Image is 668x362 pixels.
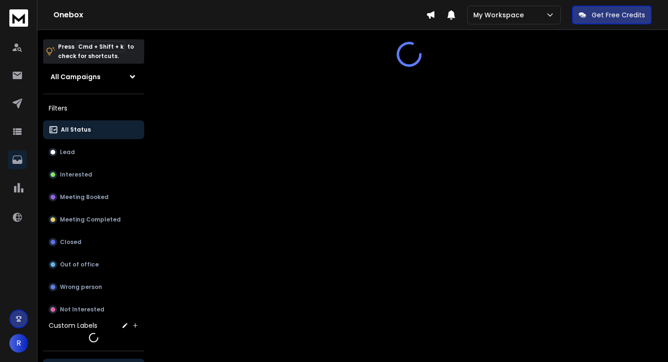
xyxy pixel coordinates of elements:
[572,6,652,24] button: Get Free Credits
[43,233,144,251] button: Closed
[60,171,92,178] p: Interested
[60,216,121,223] p: Meeting Completed
[60,261,99,268] p: Out of office
[58,42,134,61] p: Press to check for shortcuts.
[43,300,144,319] button: Not Interested
[43,165,144,184] button: Interested
[43,188,144,207] button: Meeting Booked
[592,10,645,20] p: Get Free Credits
[9,334,28,353] button: R
[60,193,109,201] p: Meeting Booked
[77,41,125,52] span: Cmd + Shift + k
[60,148,75,156] p: Lead
[43,143,144,162] button: Lead
[43,120,144,139] button: All Status
[60,306,104,313] p: Not Interested
[43,210,144,229] button: Meeting Completed
[473,10,528,20] p: My Workspace
[43,102,144,115] h3: Filters
[49,321,97,330] h3: Custom Labels
[61,126,91,133] p: All Status
[9,9,28,27] img: logo
[43,278,144,296] button: Wrong person
[43,255,144,274] button: Out of office
[60,283,102,291] p: Wrong person
[43,67,144,86] button: All Campaigns
[60,238,81,246] p: Closed
[53,9,426,21] h1: Onebox
[51,72,101,81] h1: All Campaigns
